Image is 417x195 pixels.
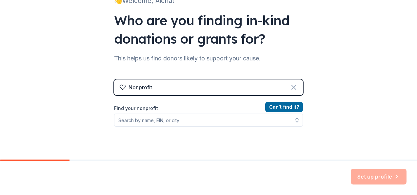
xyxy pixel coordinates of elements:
label: Find your nonprofit [114,104,303,112]
input: Search by name, EIN, or city [114,114,303,127]
button: Can't find it? [265,102,303,112]
div: Nonprofit [129,83,152,91]
div: This helps us find donors likely to support your cause. [114,53,303,64]
div: Who are you finding in-kind donations or grants for? [114,11,303,48]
